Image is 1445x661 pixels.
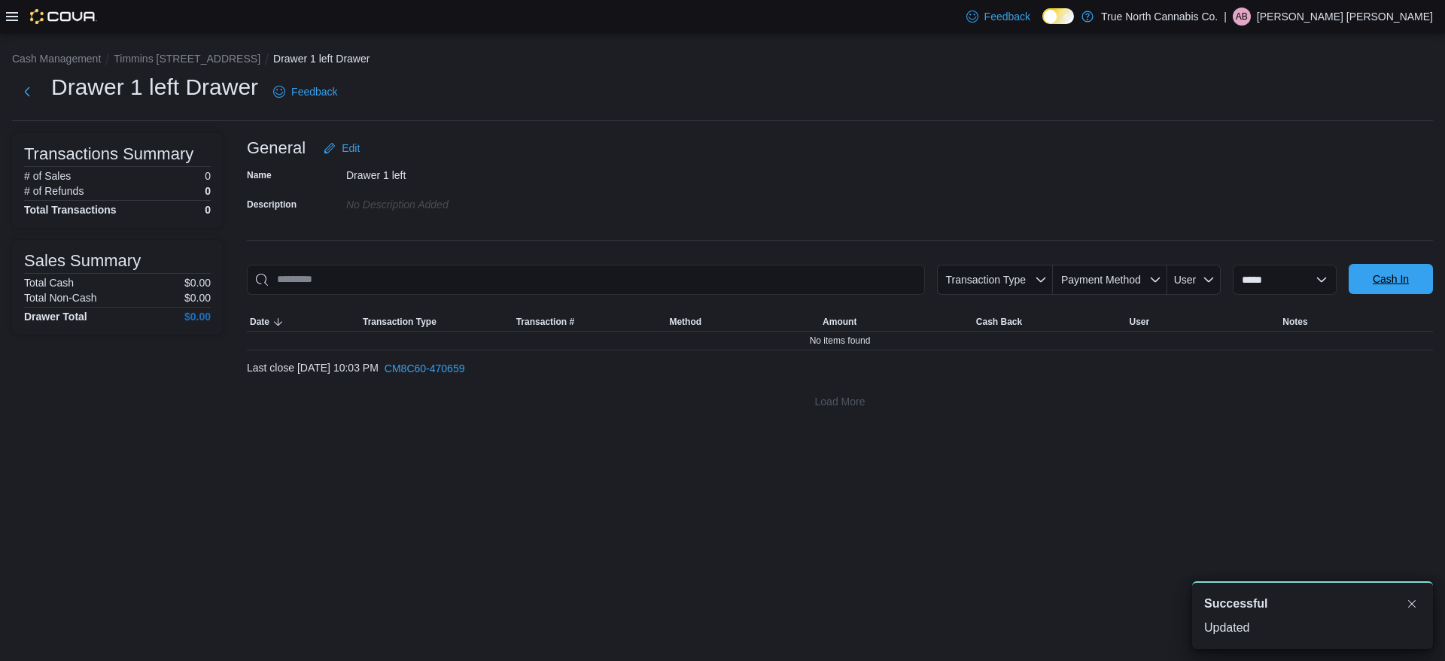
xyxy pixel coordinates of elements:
[669,316,701,328] span: Method
[1042,24,1043,25] span: Dark Mode
[1373,271,1409,287] span: Cash In
[1167,265,1221,295] button: User
[24,145,193,163] h3: Transactions Summary
[810,335,871,347] span: No items found
[1101,8,1218,26] p: True North Cannabis Co.
[247,199,297,211] label: Description
[247,265,925,295] input: This is a search bar. As you type, the results lower in the page will automatically filter.
[184,277,211,289] p: $0.00
[346,163,548,181] div: Drawer 1 left
[24,311,87,323] h4: Drawer Total
[24,185,84,197] h6: # of Refunds
[12,51,1433,69] nav: An example of EuiBreadcrumbs
[1130,316,1150,328] span: User
[360,313,513,331] button: Transaction Type
[247,353,1433,384] div: Last close [DATE] 10:03 PM
[937,265,1053,295] button: Transaction Type
[385,361,465,376] span: CM8C60-470659
[24,277,74,289] h6: Total Cash
[205,204,211,216] h4: 0
[1282,316,1307,328] span: Notes
[815,394,865,409] span: Load More
[1224,8,1227,26] p: |
[666,313,820,331] button: Method
[363,316,437,328] span: Transaction Type
[973,313,1127,331] button: Cash Back
[513,313,667,331] button: Transaction #
[1233,8,1251,26] div: Austen Bourgon
[12,53,101,65] button: Cash Management
[30,9,97,24] img: Cova
[273,53,370,65] button: Drawer 1 left Drawer
[984,9,1030,24] span: Feedback
[12,77,42,107] button: Next
[1204,619,1421,637] div: Updated
[516,316,574,328] span: Transaction #
[960,2,1036,32] a: Feedback
[247,387,1433,417] button: Load More
[291,84,337,99] span: Feedback
[1127,313,1280,331] button: User
[205,170,211,182] p: 0
[24,204,117,216] h4: Total Transactions
[1204,595,1267,613] span: Successful
[184,292,211,304] p: $0.00
[51,72,258,102] h1: Drawer 1 left Drawer
[1053,265,1167,295] button: Payment Method
[247,169,272,181] label: Name
[24,292,97,304] h6: Total Non-Cash
[1403,595,1421,613] button: Dismiss toast
[247,313,360,331] button: Date
[247,139,306,157] h3: General
[1279,313,1433,331] button: Notes
[823,316,856,328] span: Amount
[379,353,471,384] button: CM8C60-470659
[1174,274,1197,286] span: User
[205,185,211,197] p: 0
[1349,264,1433,294] button: Cash In
[267,77,343,107] a: Feedback
[1257,8,1433,26] p: [PERSON_NAME] [PERSON_NAME]
[342,141,360,156] span: Edit
[945,274,1026,286] span: Transaction Type
[346,193,548,211] div: No Description added
[250,316,269,328] span: Date
[114,53,260,65] button: Timmins [STREET_ADDRESS]
[976,316,1022,328] span: Cash Back
[1204,595,1421,613] div: Notification
[1236,8,1248,26] span: AB
[820,313,973,331] button: Amount
[1061,274,1141,286] span: Payment Method
[318,133,366,163] button: Edit
[184,311,211,323] h4: $0.00
[1042,8,1074,24] input: Dark Mode
[24,252,141,270] h3: Sales Summary
[24,170,71,182] h6: # of Sales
